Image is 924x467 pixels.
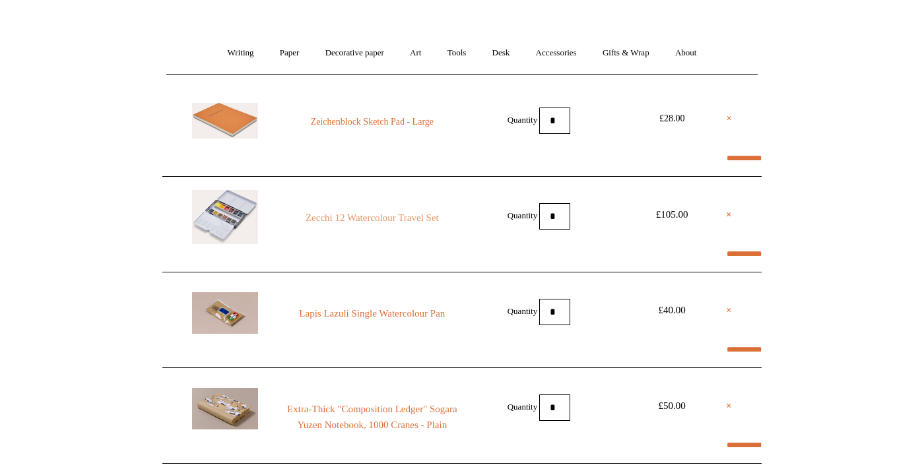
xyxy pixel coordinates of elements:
label: Quantity [508,114,538,124]
a: × [726,206,732,222]
a: Gifts & Wrap [591,36,661,71]
a: × [727,111,732,127]
img: Extra-Thick "Composition Ledger" Sogara Yuzen Notebook, 1000 Cranes - Plain [192,388,258,429]
a: Zecchi 12 Watercolour Travel Set [282,210,462,226]
div: £50.00 [642,398,702,414]
img: Zecchi 12 Watercolour Travel Set [192,190,258,244]
a: Accessories [524,36,589,71]
a: Paper [268,36,312,71]
img: Lapis Lazuli Single Watercolour Pan [192,292,258,334]
a: Tools [436,36,478,71]
a: Lapis Lazuli Single Watercolour Pan [282,305,462,321]
div: £40.00 [642,302,702,318]
a: Art [398,36,433,71]
a: Desk [480,36,522,71]
div: £28.00 [642,111,702,127]
div: £105.00 [642,206,702,222]
a: Decorative paper [313,36,396,71]
label: Quantity [508,401,538,411]
img: Zeichenblock Sketch Pad - Large [192,103,258,139]
a: Zeichenblock Sketch Pad - Large [282,114,462,130]
a: × [726,398,732,414]
a: × [726,302,732,318]
label: Quantity [508,305,538,315]
label: Quantity [508,210,538,220]
a: Extra-Thick "Composition Ledger" Sogara Yuzen Notebook, 1000 Cranes - Plain [282,401,462,433]
a: Writing [216,36,266,71]
a: About [663,36,709,71]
